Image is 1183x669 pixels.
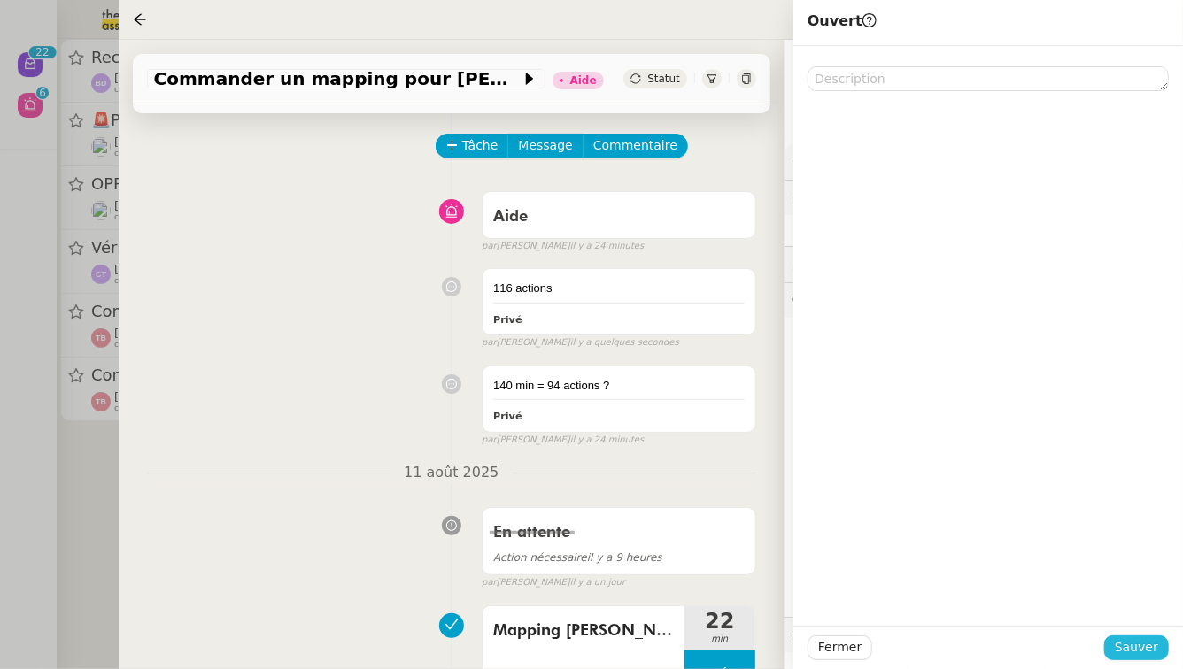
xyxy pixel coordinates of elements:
[785,144,1183,179] div: ⚙️Procédures
[785,181,1183,215] div: 🔐Données client
[493,551,587,564] span: Action nécessaire
[493,209,528,225] span: Aide
[792,151,884,172] span: ⚙️
[792,188,907,208] span: 🔐
[482,575,497,590] span: par
[493,618,674,644] span: Mapping [PERSON_NAME]
[593,135,677,156] span: Commentaire
[482,575,625,590] small: [PERSON_NAME]
[1104,635,1169,660] button: Sauver
[808,12,877,29] span: Ouvert
[785,283,1183,318] div: 💬Commentaires 5
[493,525,570,541] span: En attente
[482,239,644,254] small: [PERSON_NAME]
[684,611,755,632] span: 22
[684,632,755,647] span: min
[570,239,645,254] span: il y a 24 minutes
[647,73,680,85] span: Statut
[493,411,522,422] b: Privé
[493,280,745,297] div: 116 actions
[583,134,688,158] button: Commentaire
[482,335,679,350] small: [PERSON_NAME]
[518,135,572,156] span: Message
[154,70,521,88] span: Commander un mapping pour [PERSON_NAME]
[482,335,497,350] span: par
[570,75,597,86] div: Aide
[482,239,497,254] span: par
[570,433,645,448] span: il y a 24 minutes
[570,575,625,590] span: il y a un jour
[785,247,1183,281] div: ⏲️Tâches 140:59 116actions
[482,433,497,448] span: par
[570,335,679,350] span: il y a quelques secondes
[482,433,644,448] small: [PERSON_NAME]
[792,293,937,307] span: 💬
[493,551,662,564] span: il y a 9 heures
[792,257,1024,271] span: ⏲️
[1115,637,1158,657] span: Sauver
[818,637,862,657] span: Fermer
[493,314,522,326] b: Privé
[390,461,513,485] span: 11 août 2025
[493,377,745,395] div: 140 min = 94 actions ?
[462,135,499,156] span: Tâche
[436,134,509,158] button: Tâche
[785,618,1183,652] div: 🕵️Autres demandes en cours 3
[808,635,872,660] button: Fermer
[792,627,1013,642] span: 🕵️
[507,134,583,158] button: Message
